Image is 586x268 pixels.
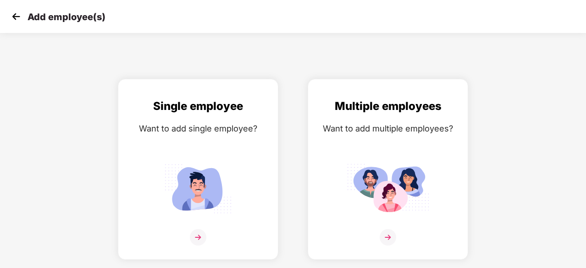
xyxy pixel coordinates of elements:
[317,122,459,135] div: Want to add multiple employees?
[28,11,105,22] p: Add employee(s)
[347,160,429,217] img: svg+xml;base64,PHN2ZyB4bWxucz0iaHR0cDovL3d3dy53My5vcmcvMjAwMC9zdmciIGlkPSJNdWx0aXBsZV9lbXBsb3llZS...
[127,98,269,115] div: Single employee
[9,10,23,23] img: svg+xml;base64,PHN2ZyB4bWxucz0iaHR0cDovL3d3dy53My5vcmcvMjAwMC9zdmciIHdpZHRoPSIzMCIgaGVpZ2h0PSIzMC...
[190,229,206,246] img: svg+xml;base64,PHN2ZyB4bWxucz0iaHR0cDovL3d3dy53My5vcmcvMjAwMC9zdmciIHdpZHRoPSIzNiIgaGVpZ2h0PSIzNi...
[317,98,459,115] div: Multiple employees
[380,229,396,246] img: svg+xml;base64,PHN2ZyB4bWxucz0iaHR0cDovL3d3dy53My5vcmcvMjAwMC9zdmciIHdpZHRoPSIzNiIgaGVpZ2h0PSIzNi...
[127,122,269,135] div: Want to add single employee?
[157,160,239,217] img: svg+xml;base64,PHN2ZyB4bWxucz0iaHR0cDovL3d3dy53My5vcmcvMjAwMC9zdmciIGlkPSJTaW5nbGVfZW1wbG95ZWUiIH...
